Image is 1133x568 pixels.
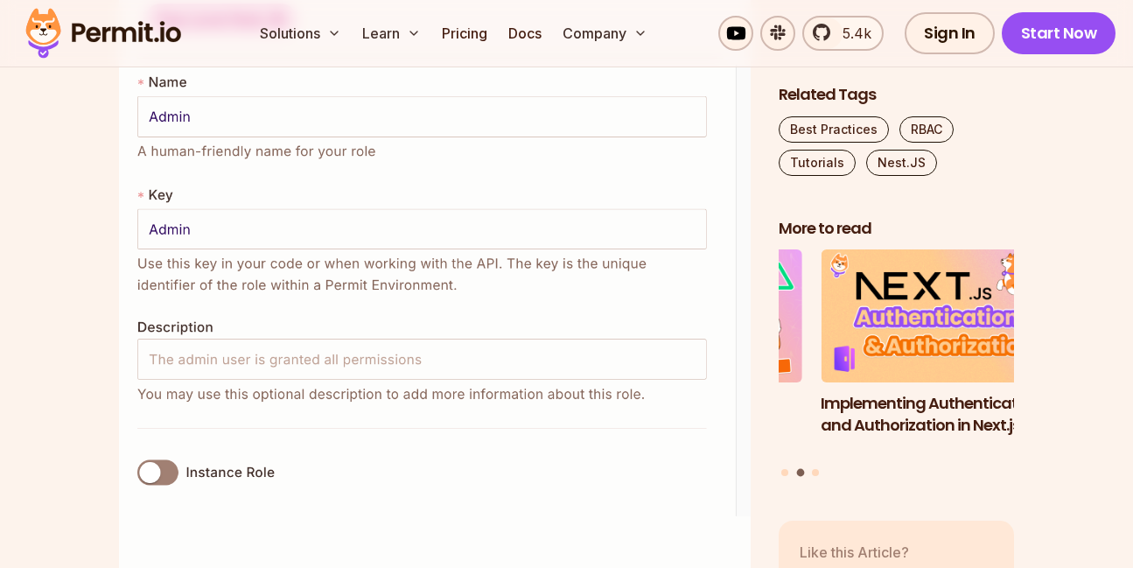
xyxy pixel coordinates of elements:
[17,4,189,63] img: Permit logo
[566,250,802,459] li: 1 of 3
[802,16,884,51] a: 5.4k
[832,23,871,44] span: 5.4k
[355,16,428,51] button: Learn
[501,16,549,51] a: Docs
[821,250,1057,383] img: Implementing Authentication and Authorization in Next.js
[796,469,804,477] button: Go to slide 2
[905,12,995,54] a: Sign In
[899,116,954,143] a: RBAC
[779,150,856,176] a: Tutorials
[866,150,937,176] a: Nest.JS
[812,469,819,476] button: Go to slide 3
[821,250,1057,459] li: 2 of 3
[253,16,348,51] button: Solutions
[556,16,654,51] button: Company
[566,250,802,459] a: Implementing Multi-Tenant RBAC in Nuxt.jsImplementing Multi-Tenant RBAC in Nuxt.js
[779,218,1015,240] h2: More to read
[566,393,802,437] h3: Implementing Multi-Tenant RBAC in Nuxt.js
[781,469,788,476] button: Go to slide 1
[1002,12,1116,54] a: Start Now
[779,116,889,143] a: Best Practices
[800,542,930,563] p: Like this Article?
[821,393,1057,437] h3: Implementing Authentication and Authorization in Next.js
[779,84,1015,106] h2: Related Tags
[779,250,1015,480] div: Posts
[435,16,494,51] a: Pricing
